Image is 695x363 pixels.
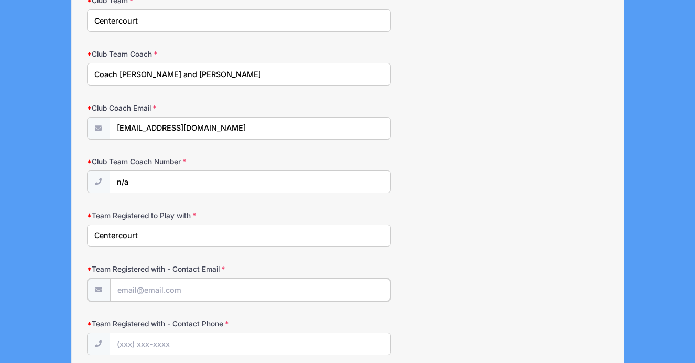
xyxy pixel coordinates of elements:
[87,49,261,59] label: Club Team Coach
[110,333,391,355] input: (xxx) xxx-xxxx
[87,103,261,113] label: Club Coach Email
[87,264,261,274] label: Team Registered with - Contact Email
[110,117,391,140] input: email@email.com
[110,279,390,301] input: email@email.com
[87,156,261,167] label: Club Team Coach Number
[110,170,391,193] input: (xxx) xxx-xxxx
[87,210,261,221] label: Team Registered to Play with
[87,318,261,329] label: Team Registered with - Contact Phone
